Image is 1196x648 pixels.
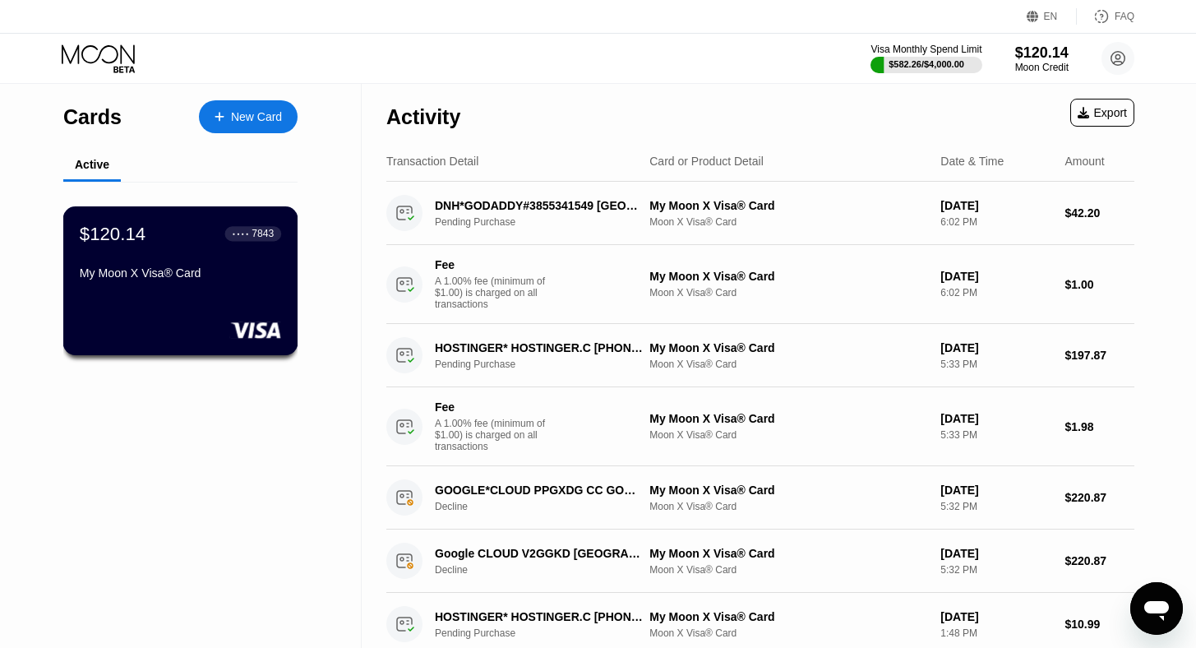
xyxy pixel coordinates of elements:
[435,501,660,512] div: Decline
[940,412,1051,425] div: [DATE]
[649,359,927,370] div: Moon X Visa® Card
[940,199,1051,212] div: [DATE]
[75,158,109,171] div: Active
[386,324,1134,387] div: HOSTINGER* HOSTINGER.C [PHONE_NUMBER] CYPending PurchaseMy Moon X Visa® CardMoon X Visa® Card[DAT...
[940,564,1051,576] div: 5:32 PM
[386,105,460,129] div: Activity
[1065,420,1135,433] div: $1.98
[940,341,1051,354] div: [DATE]
[435,610,644,623] div: HOSTINGER* HOSTINGER.C [PHONE_NUMBER] CY
[231,110,282,124] div: New Card
[940,484,1051,497] div: [DATE]
[435,275,558,310] div: A 1.00% fee (minimum of $1.00) is charged on all transactions
[435,400,550,414] div: Fee
[1065,155,1105,168] div: Amount
[649,412,927,425] div: My Moon X Visa® Card
[435,216,660,228] div: Pending Purchase
[940,610,1051,623] div: [DATE]
[1065,618,1135,631] div: $10.99
[1065,278,1135,291] div: $1.00
[649,341,927,354] div: My Moon X Visa® Card
[649,627,927,639] div: Moon X Visa® Card
[1015,62,1069,73] div: Moon Credit
[386,466,1134,530] div: GOOGLE*CLOUD PPGXDG CC GOOGLE.COMIEDeclineMy Moon X Visa® CardMoon X Visa® Card[DATE]5:32 PM$220.87
[435,418,558,452] div: A 1.00% fee (minimum of $1.00) is charged on all transactions
[233,231,249,236] div: ● ● ● ●
[386,387,1134,466] div: FeeA 1.00% fee (minimum of $1.00) is charged on all transactionsMy Moon X Visa® CardMoon X Visa® ...
[889,59,964,69] div: $582.26 / $4,000.00
[649,429,927,441] div: Moon X Visa® Card
[1065,206,1135,220] div: $42.20
[1065,554,1135,567] div: $220.87
[1015,44,1069,73] div: $120.14Moon Credit
[649,547,927,560] div: My Moon X Visa® Card
[940,155,1004,168] div: Date & Time
[386,182,1134,245] div: DNH*GODADDY#3855341549 [GEOGRAPHIC_DATA] AUPending PurchaseMy Moon X Visa® CardMoon X Visa® Card[...
[649,270,927,283] div: My Moon X Visa® Card
[386,530,1134,593] div: Google CLOUD V2GGKD [GEOGRAPHIC_DATA] IEDeclineMy Moon X Visa® CardMoon X Visa® Card[DATE]5:32 PM...
[63,105,122,129] div: Cards
[870,44,981,73] div: Visa Monthly Spend Limit$582.26/$4,000.00
[649,610,927,623] div: My Moon X Visa® Card
[1078,106,1127,119] div: Export
[649,287,927,299] div: Moon X Visa® Card
[649,155,764,168] div: Card or Product Detail
[80,266,281,280] div: My Moon X Visa® Card
[940,287,1051,299] div: 6:02 PM
[649,484,927,497] div: My Moon X Visa® Card
[435,199,644,212] div: DNH*GODADDY#3855341549 [GEOGRAPHIC_DATA] AU
[940,429,1051,441] div: 5:33 PM
[1065,349,1135,362] div: $197.87
[386,155,478,168] div: Transaction Detail
[1130,582,1183,635] iframe: Кнопка запуска окна обмена сообщениями
[252,228,274,239] div: 7843
[940,216,1051,228] div: 6:02 PM
[649,199,927,212] div: My Moon X Visa® Card
[199,100,298,133] div: New Card
[435,547,644,560] div: Google CLOUD V2GGKD [GEOGRAPHIC_DATA] IE
[1027,8,1077,25] div: EN
[940,359,1051,370] div: 5:33 PM
[435,564,660,576] div: Decline
[1065,491,1135,504] div: $220.87
[80,223,145,244] div: $120.14
[940,501,1051,512] div: 5:32 PM
[64,207,297,354] div: $120.14● ● ● ●7843My Moon X Visa® Card
[435,359,660,370] div: Pending Purchase
[386,245,1134,324] div: FeeA 1.00% fee (minimum of $1.00) is charged on all transactionsMy Moon X Visa® CardMoon X Visa® ...
[1077,8,1134,25] div: FAQ
[649,216,927,228] div: Moon X Visa® Card
[1044,11,1058,22] div: EN
[940,627,1051,639] div: 1:48 PM
[940,270,1051,283] div: [DATE]
[940,547,1051,560] div: [DATE]
[1015,44,1069,62] div: $120.14
[1115,11,1134,22] div: FAQ
[435,627,660,639] div: Pending Purchase
[435,341,644,354] div: HOSTINGER* HOSTINGER.C [PHONE_NUMBER] CY
[435,484,644,497] div: GOOGLE*CLOUD PPGXDG CC GOOGLE.COMIE
[870,44,981,55] div: Visa Monthly Spend Limit
[649,564,927,576] div: Moon X Visa® Card
[649,501,927,512] div: Moon X Visa® Card
[435,258,550,271] div: Fee
[1070,99,1134,127] div: Export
